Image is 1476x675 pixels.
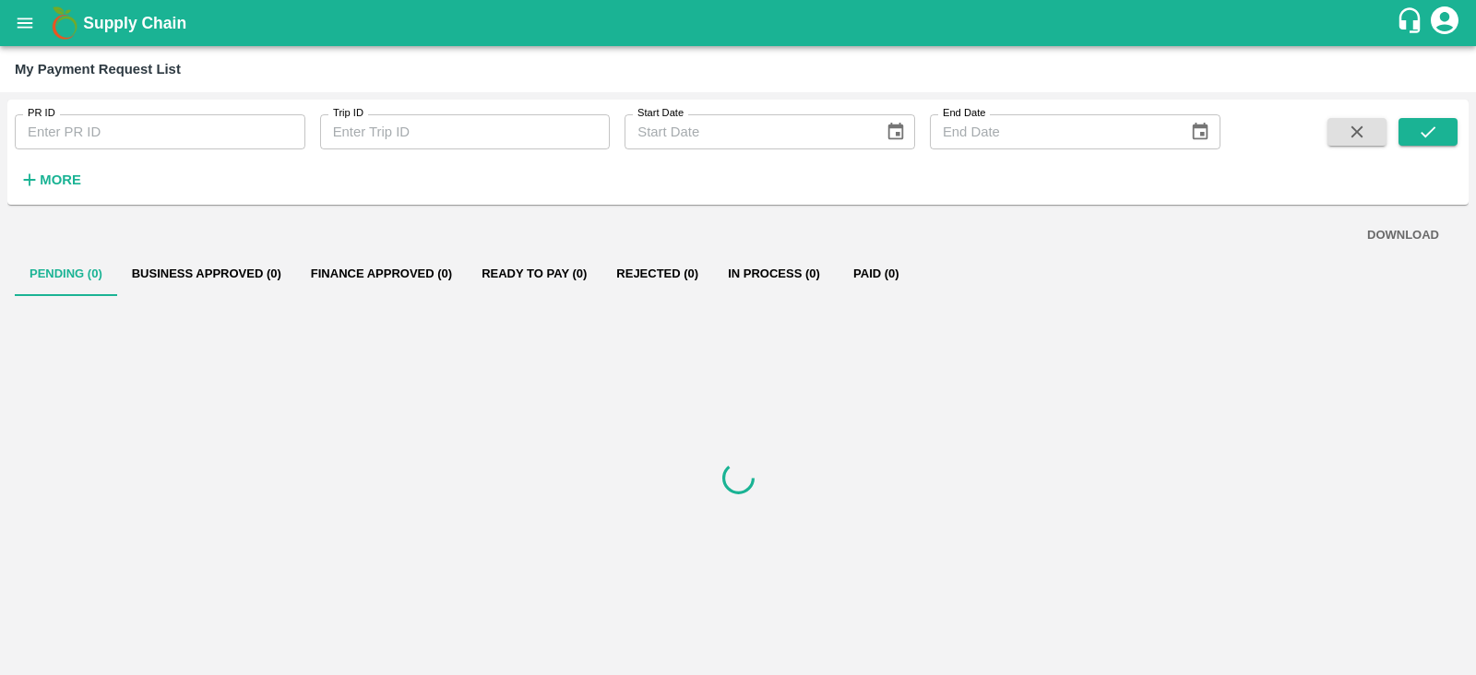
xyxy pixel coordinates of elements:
button: Ready To Pay (0) [467,252,601,296]
input: Enter Trip ID [320,114,611,149]
button: Finance Approved (0) [296,252,467,296]
input: End Date [930,114,1175,149]
b: Supply Chain [83,14,186,32]
label: Trip ID [333,106,363,121]
label: End Date [943,106,985,121]
button: Paid (0) [835,252,918,296]
button: In Process (0) [713,252,835,296]
button: DOWNLOAD [1360,219,1446,252]
button: Choose date [878,114,913,149]
input: Enter PR ID [15,114,305,149]
button: Pending (0) [15,252,117,296]
div: customer-support [1396,6,1428,40]
div: account of current user [1428,4,1461,42]
button: Rejected (0) [601,252,713,296]
input: Start Date [625,114,870,149]
button: More [15,164,86,195]
strong: More [40,172,81,187]
button: Choose date [1183,114,1218,149]
label: Start Date [637,106,684,121]
button: Business Approved (0) [117,252,296,296]
img: logo [46,5,83,41]
a: Supply Chain [83,10,1396,36]
div: My Payment Request List [15,57,181,81]
button: open drawer [4,2,46,44]
label: PR ID [28,106,55,121]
